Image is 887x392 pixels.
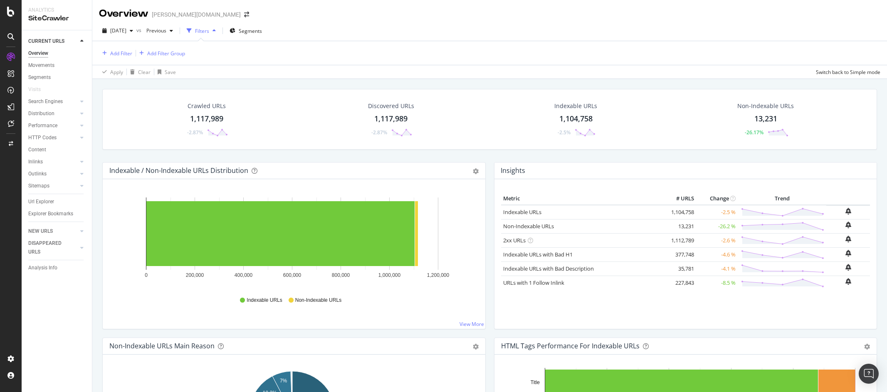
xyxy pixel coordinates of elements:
[845,222,851,228] div: bell-plus
[28,109,54,118] div: Distribution
[226,24,265,37] button: Segments
[138,69,151,76] div: Clear
[152,10,241,19] div: [PERSON_NAME][DOMAIN_NAME]
[737,102,794,110] div: Non-Indexable URLs
[503,279,564,286] a: URLs with 1 Follow Inlink
[816,69,880,76] div: Switch back to Simple mode
[28,182,78,190] a: Sitemaps
[28,121,78,130] a: Performance
[28,170,78,178] a: Outlinks
[530,380,540,385] text: Title
[154,65,176,79] button: Save
[99,7,148,21] div: Overview
[501,192,663,205] th: Metric
[110,69,123,76] div: Apply
[109,342,215,350] div: Non-Indexable URLs Main Reason
[190,113,223,124] div: 1,117,989
[99,24,136,37] button: [DATE]
[28,97,63,106] div: Search Engines
[427,272,450,278] text: 1,200,000
[845,278,851,285] div: bell-plus
[558,129,571,136] div: -2.5%
[99,48,132,58] button: Add Filter
[28,227,53,236] div: NEW URLS
[663,192,696,205] th: # URLS
[845,236,851,242] div: bell-plus
[374,113,408,124] div: 1,117,989
[503,222,554,230] a: Non-Indexable URLs
[501,342,640,350] div: HTML Tags Performance for Indexable URLs
[109,192,475,289] svg: A chart.
[473,168,479,174] div: gear
[503,265,594,272] a: Indexable URLs with Bad Description
[501,165,525,176] h4: Insights
[845,264,851,271] div: bell-plus
[696,219,738,233] td: -26.2 %
[663,276,696,290] td: 227,843
[332,272,350,278] text: 800,000
[696,192,738,205] th: Change
[28,158,43,166] div: Inlinks
[244,12,249,17] div: arrow-right-arrow-left
[28,97,78,106] a: Search Engines
[195,27,209,35] div: Filters
[371,129,387,136] div: -2.87%
[696,247,738,261] td: -4.6 %
[143,27,166,34] span: Previous
[28,227,78,236] a: NEW URLS
[696,276,738,290] td: -8.5 %
[28,85,49,94] a: Visits
[28,158,78,166] a: Inlinks
[663,219,696,233] td: 13,231
[696,261,738,276] td: -4.1 %
[28,210,73,218] div: Explorer Bookmarks
[280,378,287,384] text: 7%
[28,49,86,58] a: Overview
[187,129,203,136] div: -2.87%
[136,27,143,34] span: vs
[28,197,54,206] div: Url Explorer
[28,109,78,118] a: Distribution
[136,48,185,58] button: Add Filter Group
[147,50,185,57] div: Add Filter Group
[859,364,879,384] div: Open Intercom Messenger
[745,129,763,136] div: -26.17%
[28,170,47,178] div: Outlinks
[28,85,41,94] div: Visits
[143,24,176,37] button: Previous
[110,50,132,57] div: Add Filter
[28,37,64,46] div: CURRENT URLS
[28,37,78,46] a: CURRENT URLS
[28,49,48,58] div: Overview
[738,192,826,205] th: Trend
[28,133,78,142] a: HTTP Codes
[28,264,57,272] div: Analysis Info
[663,205,696,219] td: 1,104,758
[554,102,597,110] div: Indexable URLs
[28,239,78,256] a: DISAPPEARED URLS
[28,145,86,154] a: Content
[864,344,870,350] div: gear
[845,250,851,256] div: bell-plus
[247,297,282,304] span: Indexable URLs
[28,210,86,218] a: Explorer Bookmarks
[28,182,49,190] div: Sitemaps
[473,344,479,350] div: gear
[696,233,738,247] td: -2.6 %
[165,69,176,76] div: Save
[28,121,57,130] div: Performance
[28,239,70,256] div: DISAPPEARED URLS
[378,272,401,278] text: 1,000,000
[183,24,219,37] button: Filters
[283,272,301,278] text: 600,000
[235,272,253,278] text: 400,000
[28,73,51,82] div: Segments
[28,61,54,70] div: Movements
[368,102,414,110] div: Discovered URLs
[503,237,526,244] a: 2xx URLs
[28,133,57,142] div: HTTP Codes
[663,233,696,247] td: 1,112,789
[503,208,541,216] a: Indexable URLs
[239,27,262,35] span: Segments
[127,65,151,79] button: Clear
